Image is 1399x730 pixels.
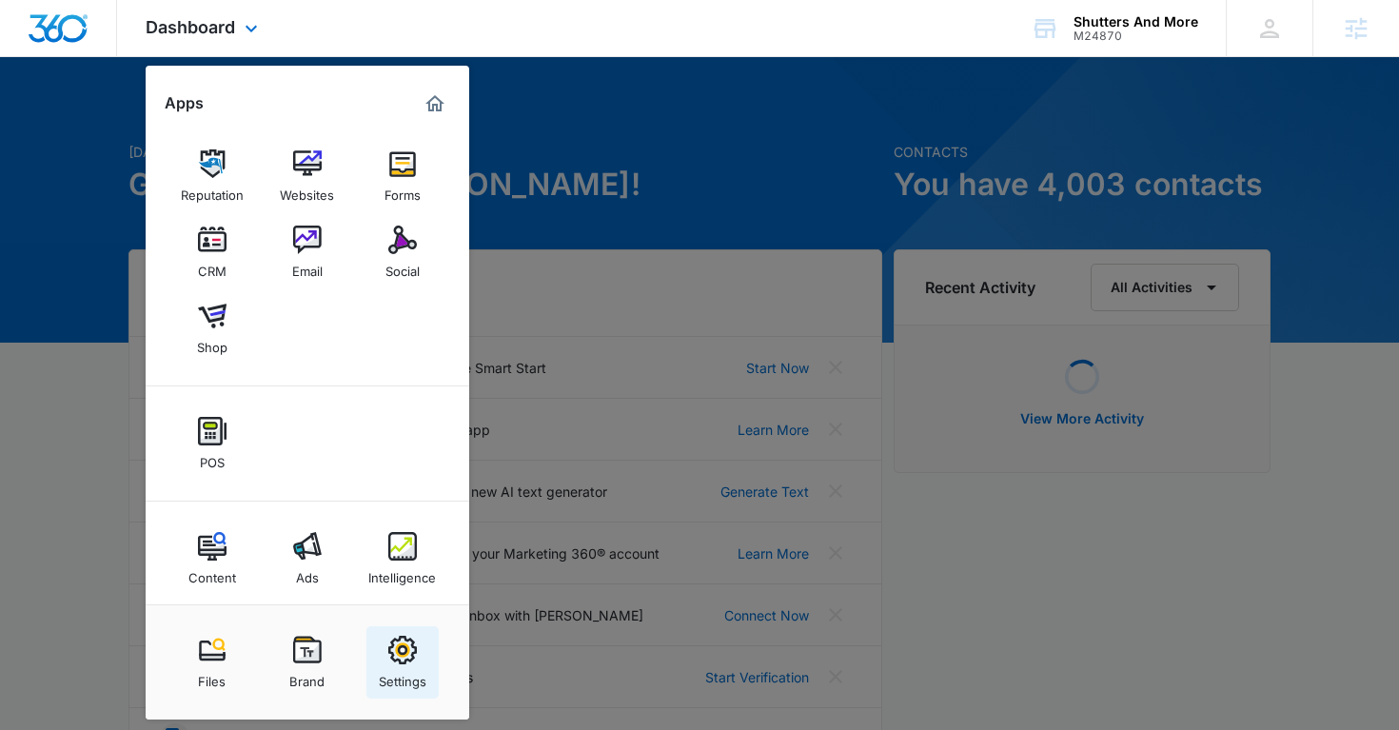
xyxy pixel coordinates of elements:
a: Intelligence [366,523,439,595]
a: Brand [271,626,344,699]
a: Websites [271,140,344,212]
div: Email [292,254,323,279]
a: Shop [176,292,248,365]
div: Shop [197,330,227,355]
div: account name [1074,14,1198,30]
div: POS [200,445,225,470]
div: Websites [280,178,334,203]
div: CRM [198,254,227,279]
div: Reputation [181,178,244,203]
div: Settings [379,664,426,689]
a: Forms [366,140,439,212]
a: Marketing 360® Dashboard [420,89,450,119]
a: Reputation [176,140,248,212]
a: Settings [366,626,439,699]
a: Email [271,216,344,288]
a: Content [176,523,248,595]
a: Social [366,216,439,288]
span: Dashboard [146,17,235,37]
div: Ads [296,561,319,585]
a: CRM [176,216,248,288]
div: Content [188,561,236,585]
a: POS [176,407,248,480]
a: Files [176,626,248,699]
h2: Apps [165,94,204,112]
a: Ads [271,523,344,595]
div: Intelligence [368,561,436,585]
div: Files [198,664,226,689]
div: account id [1074,30,1198,43]
div: Forms [384,178,421,203]
div: Brand [289,664,325,689]
div: Social [385,254,420,279]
